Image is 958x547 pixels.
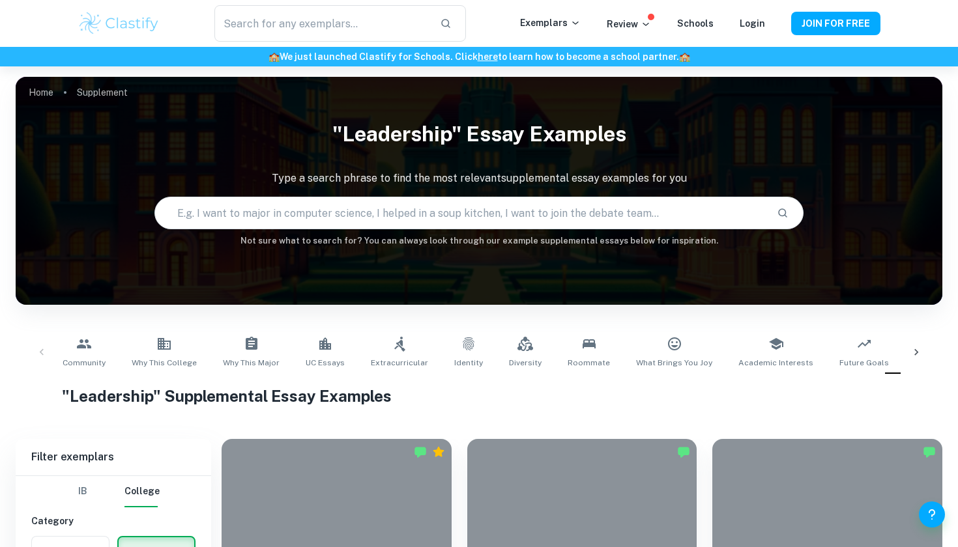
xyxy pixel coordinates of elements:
span: Future Goals [839,357,889,369]
span: Diversity [509,357,542,369]
span: Why This College [132,357,197,369]
img: Clastify logo [78,10,160,36]
h1: "Leadership" Essay Examples [16,113,942,155]
a: here [478,51,498,62]
span: What Brings You Joy [636,357,712,369]
button: Help and Feedback [919,501,945,527]
button: Search [772,202,794,224]
h1: "Leadership" Supplemental Essay Examples [62,384,896,408]
h6: Not sure what to search for? You can always look through our example supplemental essays below fo... [16,234,942,247]
input: Search for any exemplars... [214,5,429,42]
p: Exemplars [520,16,581,30]
p: Type a search phrase to find the most relevant supplemental essay examples for you [16,171,942,186]
button: College [124,476,160,507]
button: IB [67,476,98,507]
a: Schools [677,18,714,29]
h6: Filter exemplars [16,439,211,475]
h6: Category [31,514,196,528]
input: E.g. I want to major in computer science, I helped in a soup kitchen, I want to join the debate t... [155,195,766,231]
a: Home [29,83,53,102]
span: Why This Major [223,357,280,369]
div: Filter type choice [67,476,160,507]
span: Academic Interests [738,357,813,369]
span: Identity [454,357,483,369]
p: Supplement [77,85,128,100]
span: Roommate [568,357,610,369]
p: Review [607,17,651,31]
img: Marked [923,445,936,458]
span: Community [63,357,106,369]
span: UC Essays [306,357,345,369]
h6: We just launched Clastify for Schools. Click to learn how to become a school partner. [3,49,955,64]
span: 🏫 [269,51,280,62]
div: Premium [432,445,445,458]
img: Marked [414,445,427,458]
span: Extracurricular [371,357,428,369]
span: 🏫 [679,51,690,62]
img: Marked [677,445,690,458]
button: JOIN FOR FREE [791,12,880,35]
a: Login [740,18,765,29]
